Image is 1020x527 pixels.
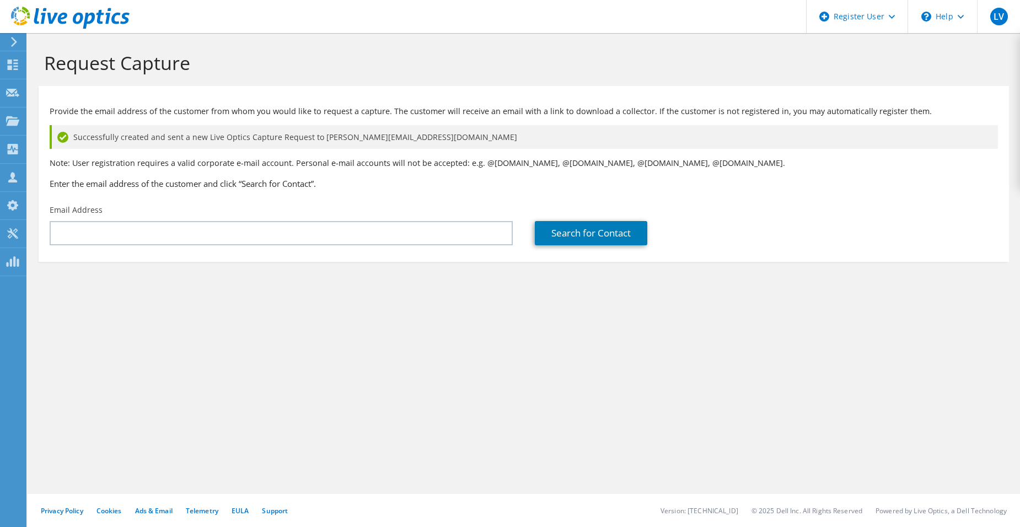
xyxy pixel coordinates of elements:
[751,506,862,515] li: © 2025 Dell Inc. All Rights Reserved
[50,205,103,216] label: Email Address
[41,506,83,515] a: Privacy Policy
[232,506,249,515] a: EULA
[50,105,998,117] p: Provide the email address of the customer from whom you would like to request a capture. The cust...
[50,157,998,169] p: Note: User registration requires a valid corporate e-mail account. Personal e-mail accounts will ...
[661,506,738,515] li: Version: [TECHNICAL_ID]
[876,506,1007,515] li: Powered by Live Optics, a Dell Technology
[135,506,173,515] a: Ads & Email
[535,221,647,245] a: Search for Contact
[186,506,218,515] a: Telemetry
[73,131,517,143] span: Successfully created and sent a new Live Optics Capture Request to [PERSON_NAME][EMAIL_ADDRESS][D...
[990,8,1008,25] span: LV
[96,506,122,515] a: Cookies
[262,506,288,515] a: Support
[44,51,998,74] h1: Request Capture
[921,12,931,21] svg: \n
[50,178,998,190] h3: Enter the email address of the customer and click “Search for Contact”.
